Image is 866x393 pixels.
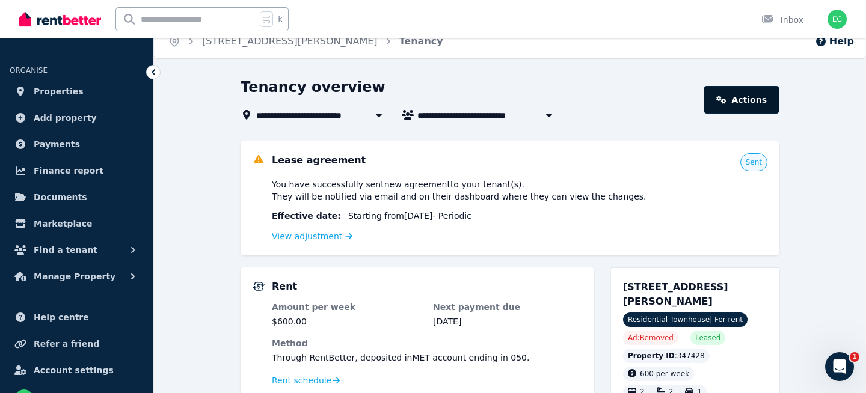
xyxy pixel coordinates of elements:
[761,14,803,26] div: Inbox
[34,216,92,231] span: Marketplace
[10,212,144,236] a: Marketplace
[202,35,378,47] a: [STREET_ADDRESS][PERSON_NAME]
[272,374,331,386] span: Rent schedule
[272,301,421,313] dt: Amount per week
[10,66,48,75] span: ORGANISE
[34,163,103,178] span: Finance report
[34,84,84,99] span: Properties
[850,352,859,362] span: 1
[272,337,582,349] dt: Method
[34,243,97,257] span: Find a tenant
[640,370,689,378] span: 600 per week
[272,374,340,386] a: Rent schedule
[34,363,114,377] span: Account settings
[628,333,674,343] span: Ad: Removed
[10,132,144,156] a: Payments
[10,238,144,262] button: Find a tenant
[10,305,144,329] a: Help centre
[272,279,297,294] h5: Rent
[433,315,582,327] dd: [DATE]
[695,333,720,343] span: Leased
[10,332,144,356] a: Refer a friend
[34,111,97,125] span: Add property
[10,159,144,183] a: Finance report
[272,178,646,203] span: You have successfully sent new agreement to your tenant(s) . They will be notified via email and ...
[623,312,748,327] span: Residential Townhouse | For rent
[272,231,352,241] a: View adjustment
[278,14,282,24] span: k
[272,153,366,168] h5: Lease agreement
[10,264,144,288] button: Manage Property
[746,157,762,167] span: Sent
[348,210,471,222] span: Starting from [DATE] - Periodic
[10,185,144,209] a: Documents
[825,352,854,381] iframe: Intercom live chat
[272,210,341,222] span: Effective date :
[628,351,675,361] span: Property ID
[10,106,144,130] a: Add property
[154,25,458,58] nav: Breadcrumb
[623,281,728,307] span: [STREET_ADDRESS][PERSON_NAME]
[34,310,89,324] span: Help centre
[34,337,99,351] span: Refer a friend
[253,282,265,291] img: Rental Payments
[10,358,144,382] a: Account settings
[828,10,847,29] img: Emily C Poole
[815,34,854,49] button: Help
[399,35,443,47] a: Tenancy
[34,269,115,284] span: Manage Property
[704,86,779,114] a: Actions
[34,137,80,151] span: Payments
[433,301,582,313] dt: Next payment due
[272,353,529,362] span: Through RentBetter , deposited in MET account ending in 050 .
[623,349,710,363] div: : 347428
[241,78,385,97] h1: Tenancy overview
[10,79,144,103] a: Properties
[19,10,101,28] img: RentBetter
[272,315,421,327] dd: $600.00
[34,190,87,204] span: Documents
